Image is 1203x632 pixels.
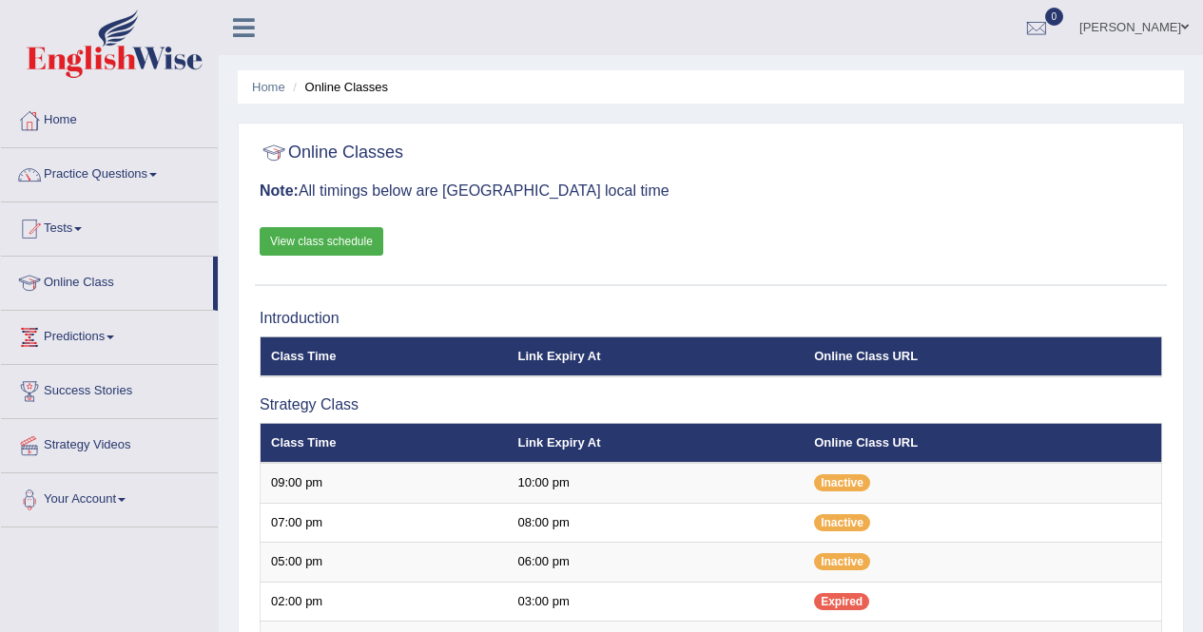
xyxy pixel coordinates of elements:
[260,396,1162,413] h3: Strategy Class
[260,310,1162,327] h3: Introduction
[1,473,218,521] a: Your Account
[1,202,218,250] a: Tests
[261,503,508,543] td: 07:00 pm
[260,182,299,199] b: Note:
[261,582,508,622] td: 02:00 pm
[252,80,285,94] a: Home
[804,336,1161,376] th: Online Class URL
[1,257,213,304] a: Online Class
[814,474,870,491] span: Inactive
[814,514,870,531] span: Inactive
[261,463,508,503] td: 09:00 pm
[1,311,218,358] a: Predictions
[508,582,805,622] td: 03:00 pm
[1,365,218,412] a: Success Stories
[1,419,218,467] a: Strategy Videos
[508,423,805,463] th: Link Expiry At
[1,148,218,196] a: Practice Questions
[814,593,869,610] span: Expired
[1045,8,1064,26] span: 0
[261,336,508,376] th: Class Time
[508,336,805,376] th: Link Expiry At
[1,94,218,142] a: Home
[804,423,1161,463] th: Online Class URL
[288,78,388,96] li: Online Classes
[261,543,508,583] td: 05:00 pm
[260,227,383,256] a: View class schedule
[260,182,1162,200] h3: All timings below are [GEOGRAPHIC_DATA] local time
[508,543,805,583] td: 06:00 pm
[508,463,805,503] td: 10:00 pm
[260,139,403,167] h2: Online Classes
[814,553,870,570] span: Inactive
[261,423,508,463] th: Class Time
[508,503,805,543] td: 08:00 pm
